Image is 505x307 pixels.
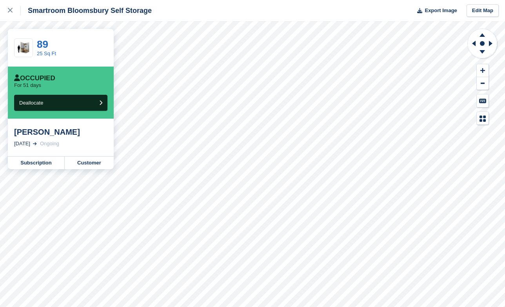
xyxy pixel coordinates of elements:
img: arrow-right-light-icn-cde0832a797a2874e46488d9cf13f60e5c3a73dbe684e267c42b8395dfbc2abf.svg [33,142,37,145]
span: Export Image [425,7,457,14]
a: 25 Sq Ft [37,51,56,56]
button: Map Legend [477,112,489,125]
div: [DATE] [14,140,30,148]
div: Ongoing [40,140,59,148]
span: Deallocate [19,100,43,106]
div: Smartroom Bloomsbury Self Storage [21,6,152,15]
button: Zoom Out [477,77,489,90]
button: Keyboard Shortcuts [477,94,489,107]
div: [PERSON_NAME] [14,127,107,137]
button: Deallocate [14,95,107,111]
a: Edit Map [467,4,499,17]
a: Subscription [8,157,65,169]
p: For 51 days [14,82,41,88]
button: Zoom In [477,64,489,77]
img: 25-sqft-unit.jpg [15,41,33,55]
div: Occupied [14,74,55,82]
a: 89 [37,38,48,50]
button: Export Image [412,4,457,17]
a: Customer [65,157,114,169]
